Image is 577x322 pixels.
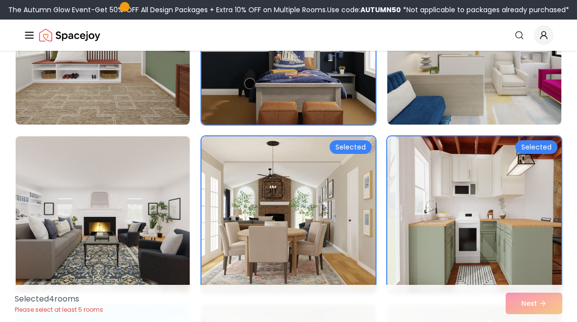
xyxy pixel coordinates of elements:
span: Use code: [327,5,401,15]
b: AUTUMN50 [360,5,401,15]
img: Room room-38 [201,136,376,293]
span: *Not applicable to packages already purchased* [401,5,569,15]
p: Please select at least 5 rooms [15,306,103,314]
img: Room room-39 [387,136,561,293]
img: Spacejoy Logo [39,25,100,45]
p: Selected 4 room s [15,293,103,305]
div: The Autumn Glow Event-Get 50% OFF All Design Packages + Extra 10% OFF on Multiple Rooms. [8,5,569,15]
div: Selected [515,140,557,154]
nav: Global [23,20,554,51]
div: Selected [330,140,372,154]
img: Room room-37 [11,132,194,297]
a: Spacejoy [39,25,100,45]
